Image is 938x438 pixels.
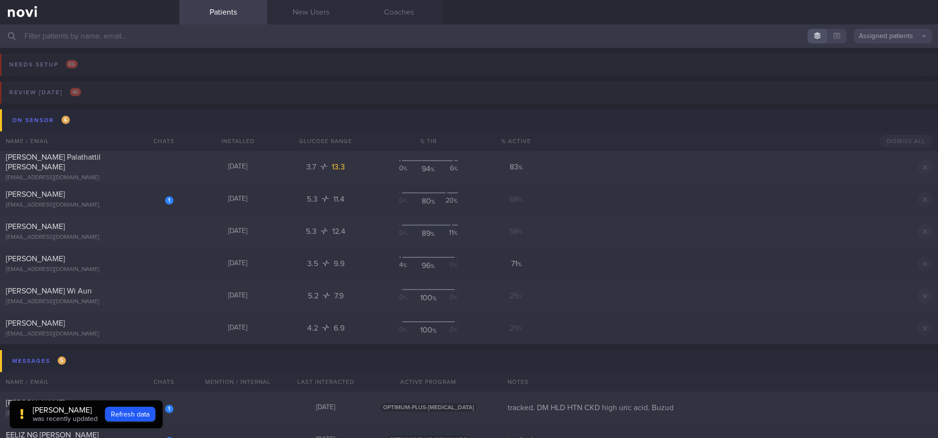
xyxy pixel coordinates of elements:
div: [DATE] [194,163,282,171]
div: 25 [487,291,546,301]
sub: % [518,294,523,300]
div: [DATE] [194,324,282,333]
div: 80 [419,196,437,206]
div: 96 [419,261,437,271]
sub: % [404,231,407,236]
span: 6.9 [334,324,344,332]
div: Messages [10,355,68,368]
div: 1 [165,196,173,205]
div: [EMAIL_ADDRESS][DOMAIN_NAME] [6,234,173,241]
div: % Active [487,131,546,151]
div: [DATE] [282,403,370,412]
div: [EMAIL_ADDRESS][DOMAIN_NAME] [6,174,173,182]
div: Installed [194,131,282,151]
span: [PERSON_NAME] [6,255,65,263]
span: [PERSON_NAME] [6,223,65,230]
div: [EMAIL_ADDRESS][DOMAIN_NAME] [6,202,173,209]
sub: % [454,263,458,268]
div: Mention / Internal [194,372,282,392]
div: 0 [440,261,458,271]
div: 0 [399,229,417,238]
div: [DATE] [194,259,282,268]
span: 5.2 [308,292,320,300]
div: Needs setup [7,58,80,71]
div: 71 [487,259,546,269]
sub: % [404,199,407,204]
div: Chats [140,372,179,392]
sub: % [430,167,435,173]
div: [EMAIL_ADDRESS][DOMAIN_NAME] [6,266,173,273]
div: 100 [419,325,437,335]
div: [DATE] [194,227,282,236]
div: 94 [419,164,437,174]
div: [EMAIL_ADDRESS][DOMAIN_NAME] [6,298,173,306]
sub: % [454,167,458,171]
span: [PERSON_NAME] Palathattil [PERSON_NAME] [6,153,101,171]
div: Last Interacted [282,372,370,392]
span: 11.4 [333,195,344,203]
div: 4 [399,261,417,271]
span: 5 [58,356,66,365]
span: OPTIMUM-PLUS-[MEDICAL_DATA] [381,403,476,412]
div: % TIR [370,131,487,151]
span: was recently updated [33,416,98,422]
button: Assigned patients [854,29,932,43]
span: 5.3 [307,195,320,203]
div: Glucose Range [282,131,370,151]
sub: % [518,197,523,203]
sub: % [518,326,523,332]
sub: % [454,199,458,204]
sub: % [404,167,407,171]
span: 86 [66,60,78,68]
sub: % [404,328,407,333]
div: Review [DATE] [7,86,84,99]
div: tracked. DM HLD HTN CKD high uric acid. Buzud [502,403,938,413]
sub: % [454,295,458,300]
span: 4.2 [307,324,320,332]
span: 9.9 [334,260,344,268]
div: Notes [502,372,938,392]
div: [EMAIL_ADDRESS][DOMAIN_NAME] [6,331,173,338]
div: [DATE] [194,195,282,204]
span: 46 [70,88,81,96]
sub: % [403,263,407,268]
div: 1 [165,405,173,413]
div: 0 [440,293,458,303]
div: 6 [440,164,458,174]
div: 100 [419,293,437,303]
button: Refresh data [105,407,155,421]
span: [PERSON_NAME] [6,319,65,327]
div: 0 [399,325,417,335]
sub: % [430,264,435,270]
div: 83 [487,162,546,172]
div: [DATE] [194,292,282,300]
sub: % [454,328,458,333]
button: Dismiss All [879,135,932,147]
div: 58 [487,227,546,236]
span: 5.3 [306,228,319,235]
span: [PERSON_NAME] [6,399,65,407]
sub: % [454,231,458,236]
div: [PERSON_NAME] [33,405,98,415]
sub: % [518,165,523,171]
div: 0 [399,293,417,303]
sub: % [431,199,435,205]
span: 13.3 [332,163,345,171]
div: 0 [399,164,417,174]
div: Active Program [370,372,487,392]
sub: % [430,231,435,237]
span: [PERSON_NAME] [6,190,65,198]
sub: % [517,262,522,268]
span: 6 [62,116,70,124]
div: On sensor [10,114,72,127]
div: 0 [440,325,458,335]
div: 89 [419,229,437,238]
span: 7.9 [334,292,343,300]
span: 3.7 [306,163,318,171]
div: 0 [399,196,417,206]
div: 68 [487,194,546,204]
div: 11 [440,229,458,238]
div: 29 [487,323,546,333]
div: 20 [440,196,458,206]
sub: % [404,295,407,300]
